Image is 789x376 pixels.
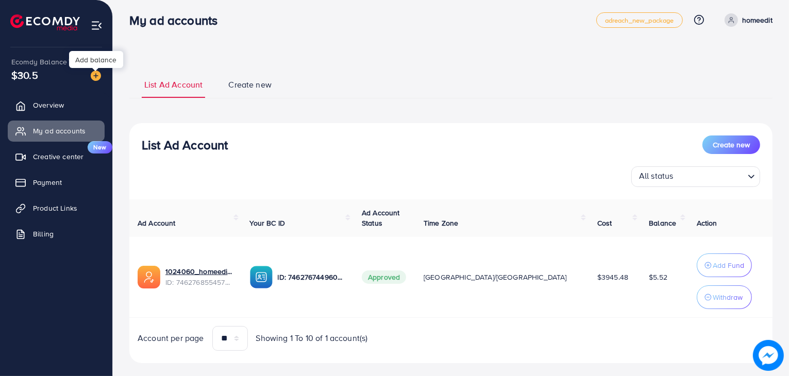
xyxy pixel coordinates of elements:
a: Overview [8,95,105,115]
div: <span class='underline'>1024060_homeedit7_1737561213516</span></br>7462768554572742672 [165,266,233,287]
img: image [753,340,784,371]
span: Account per page [138,332,204,344]
span: Overview [33,100,64,110]
span: All status [637,168,676,184]
span: $30.5 [11,67,38,82]
input: Search for option [677,168,744,184]
span: Payment [33,177,62,187]
button: Withdraw [697,285,752,309]
span: adreach_new_package [605,17,674,24]
span: Create new [713,140,750,150]
div: Search for option [631,166,760,187]
button: Add Fund [697,253,752,277]
img: ic-ba-acc.ded83a64.svg [250,266,273,288]
span: ID: 7462768554572742672 [165,277,233,287]
p: homeedit [742,14,773,26]
a: My ad accounts [8,121,105,141]
span: $3945.48 [597,272,628,282]
span: Ecomdy Balance [11,57,67,67]
span: Billing [33,229,54,239]
span: Creative center [33,151,83,162]
img: menu [91,20,103,31]
p: ID: 7462767449604177937 [278,271,346,283]
a: Product Links [8,198,105,218]
span: Create new [228,79,272,91]
span: Your BC ID [250,218,286,228]
span: Product Links [33,203,77,213]
a: 1024060_homeedit7_1737561213516 [165,266,233,277]
a: Creative centerNew [8,146,105,167]
span: Approved [362,270,406,284]
span: New [88,141,112,153]
a: Billing [8,224,105,244]
h3: My ad accounts [129,13,226,28]
img: logo [10,14,80,30]
span: Time Zone [424,218,458,228]
p: Add Fund [713,259,744,271]
span: Cost [597,218,612,228]
span: Balance [649,218,676,228]
span: Action [697,218,717,228]
span: List Ad Account [144,79,203,91]
span: $5.52 [649,272,667,282]
img: image [91,71,101,81]
a: homeedit [720,13,773,27]
a: adreach_new_package [596,12,683,28]
span: [GEOGRAPHIC_DATA]/[GEOGRAPHIC_DATA] [424,272,567,282]
button: Create new [702,135,760,154]
span: My ad accounts [33,126,86,136]
p: Withdraw [713,291,743,303]
a: Payment [8,172,105,193]
span: Ad Account Status [362,208,400,228]
span: Showing 1 To 10 of 1 account(s) [256,332,368,344]
img: ic-ads-acc.e4c84228.svg [138,266,160,288]
h3: List Ad Account [142,138,228,152]
div: Add balance [69,51,123,68]
span: Ad Account [138,218,176,228]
